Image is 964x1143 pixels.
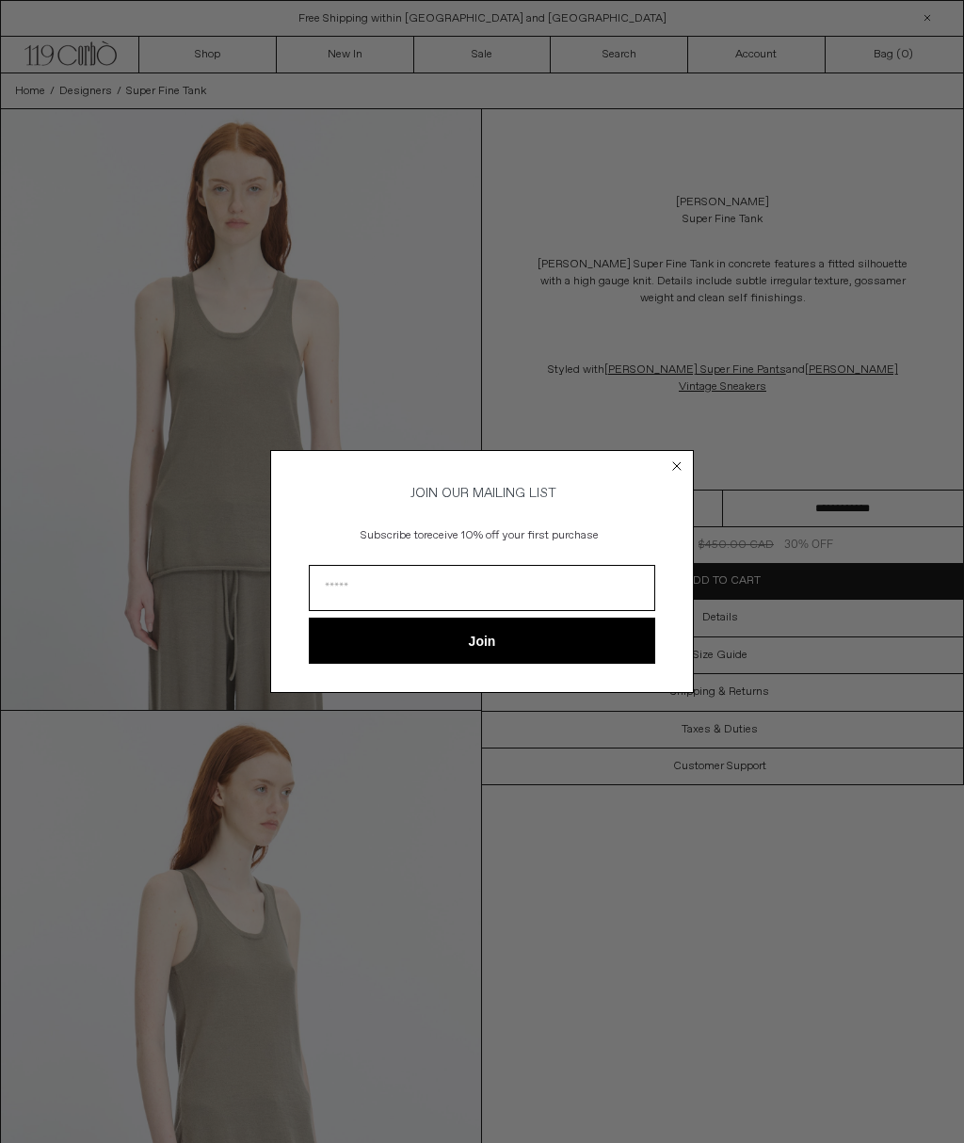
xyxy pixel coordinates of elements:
[309,565,655,611] input: Email
[309,618,655,664] button: Join
[361,528,424,543] span: Subscribe to
[408,485,556,502] span: JOIN OUR MAILING LIST
[424,528,599,543] span: receive 10% off your first purchase
[667,457,686,475] button: Close dialog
